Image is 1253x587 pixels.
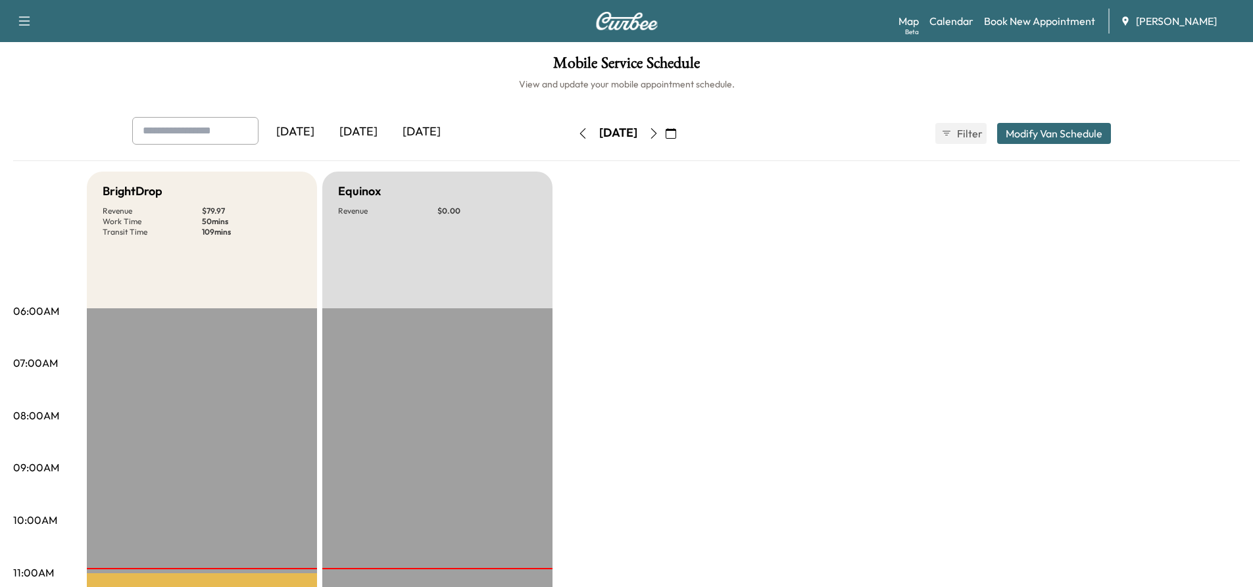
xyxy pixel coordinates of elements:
div: [DATE] [599,125,637,141]
h5: BrightDrop [103,182,162,200]
h6: View and update your mobile appointment schedule. [13,78,1240,91]
p: Revenue [103,206,202,216]
p: $ 0.00 [437,206,537,216]
div: [DATE] [327,117,390,147]
span: Filter [957,126,981,141]
a: Book New Appointment [984,13,1095,29]
button: Filter [935,123,987,144]
p: 06:00AM [13,303,59,319]
h1: Mobile Service Schedule [13,55,1240,78]
p: Transit Time [103,227,202,237]
p: Work Time [103,216,202,227]
div: [DATE] [390,117,453,147]
a: Calendar [929,13,973,29]
p: 10:00AM [13,512,57,528]
p: 08:00AM [13,408,59,423]
p: 50 mins [202,216,301,227]
div: Beta [905,27,919,37]
div: [DATE] [264,117,327,147]
p: $ 79.97 [202,206,301,216]
p: 07:00AM [13,355,58,371]
a: MapBeta [898,13,919,29]
p: 109 mins [202,227,301,237]
p: Revenue [338,206,437,216]
button: Modify Van Schedule [997,123,1111,144]
h5: Equinox [338,182,381,200]
p: 11:00AM [13,565,54,580]
img: Curbee Logo [595,12,658,30]
span: [PERSON_NAME] [1136,13,1217,29]
p: 09:00AM [13,459,59,475]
